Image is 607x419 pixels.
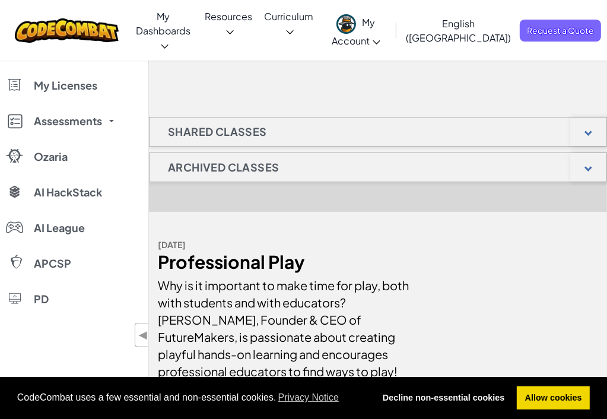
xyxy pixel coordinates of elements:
[34,187,102,198] span: AI HackStack
[406,17,511,44] span: English ([GEOGRAPHIC_DATA])
[205,10,252,23] span: Resources
[336,14,356,34] img: avatar
[374,386,513,410] a: deny cookies
[520,20,601,42] a: Request a Quote
[158,271,428,380] div: Why is it important to make time for play, both with students and with educators? [PERSON_NAME], ...
[332,16,380,46] span: My Account
[136,10,190,37] span: My Dashboards
[158,253,428,271] div: Professional Play
[150,117,285,147] h1: Shared Classes
[34,223,85,233] span: AI League
[264,10,313,23] span: Curriculum
[517,386,590,410] a: allow cookies
[34,116,102,126] span: Assessments
[34,151,68,162] span: Ozaria
[277,389,341,407] a: learn more about cookies
[150,153,297,182] h1: Archived Classes
[138,326,148,344] span: ◀
[158,236,428,253] div: [DATE]
[15,18,119,43] img: CodeCombat logo
[34,80,97,91] span: My Licenses
[17,389,366,407] span: CodeCombat uses a few essential and non-essential cookies.
[400,7,517,53] a: English ([GEOGRAPHIC_DATA])
[319,5,393,56] a: My Account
